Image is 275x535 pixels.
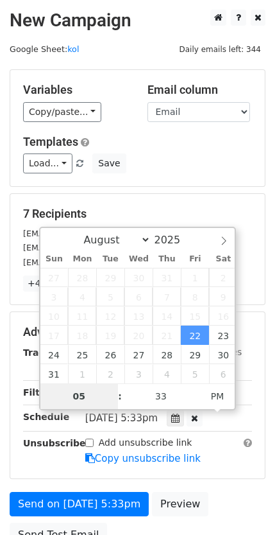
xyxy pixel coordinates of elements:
[23,207,252,221] h5: 7 Recipients
[23,387,56,398] strong: Filters
[200,383,235,409] span: Click to toggle
[40,383,119,409] input: Hour
[153,364,181,383] span: September 4, 2025
[124,255,153,263] span: Wed
[40,268,69,287] span: July 27, 2025
[23,243,166,252] small: [EMAIL_ADDRESS][DOMAIN_NAME]
[153,345,181,364] span: August 28, 2025
[181,268,209,287] span: August 1, 2025
[40,255,69,263] span: Sun
[209,306,237,326] span: August 16, 2025
[68,255,96,263] span: Mon
[153,306,181,326] span: August 14, 2025
[181,255,209,263] span: Fri
[68,364,96,383] span: September 1, 2025
[10,10,265,31] h2: New Campaign
[23,229,166,238] small: [EMAIL_ADDRESS][DOMAIN_NAME]
[122,383,200,409] input: Minute
[209,326,237,345] span: August 23, 2025
[124,268,153,287] span: July 30, 2025
[96,255,124,263] span: Tue
[40,287,69,306] span: August 3, 2025
[118,383,122,409] span: :
[147,83,253,97] h5: Email column
[68,268,96,287] span: July 28, 2025
[209,255,237,263] span: Sat
[209,364,237,383] span: September 6, 2025
[209,345,237,364] span: August 30, 2025
[96,306,124,326] span: August 12, 2025
[40,345,69,364] span: August 24, 2025
[23,276,71,292] a: +4 more
[96,345,124,364] span: August 26, 2025
[181,306,209,326] span: August 15, 2025
[23,83,128,97] h5: Variables
[209,268,237,287] span: August 2, 2025
[96,326,124,345] span: August 19, 2025
[152,492,208,516] a: Preview
[174,44,265,54] a: Daily emails left: 344
[181,364,209,383] span: September 5, 2025
[153,268,181,287] span: July 31, 2025
[23,153,72,173] a: Load...
[68,306,96,326] span: August 11, 2025
[23,325,252,339] h5: Advanced
[85,453,201,464] a: Copy unsubscribe link
[124,345,153,364] span: August 27, 2025
[85,412,158,424] span: [DATE] 5:33pm
[211,473,275,535] iframe: Chat Widget
[124,326,153,345] span: August 20, 2025
[96,268,124,287] span: July 29, 2025
[10,44,79,54] small: Google Sheet:
[181,287,209,306] span: August 8, 2025
[181,345,209,364] span: August 29, 2025
[40,326,69,345] span: August 17, 2025
[23,258,166,267] small: [EMAIL_ADDRESS][DOMAIN_NAME]
[174,42,265,57] span: Daily emails left: 344
[124,306,153,326] span: August 13, 2025
[99,436,192,450] label: Add unsubscribe link
[96,287,124,306] span: August 5, 2025
[153,326,181,345] span: August 21, 2025
[92,153,126,173] button: Save
[40,306,69,326] span: August 10, 2025
[23,438,86,448] strong: Unsubscribe
[153,255,181,263] span: Thu
[68,287,96,306] span: August 4, 2025
[23,135,78,148] a: Templates
[209,287,237,306] span: August 9, 2025
[40,364,69,383] span: August 31, 2025
[23,347,66,358] strong: Tracking
[96,364,124,383] span: September 2, 2025
[211,473,275,535] div: 聊天小组件
[181,326,209,345] span: August 22, 2025
[68,326,96,345] span: August 18, 2025
[68,345,96,364] span: August 25, 2025
[124,287,153,306] span: August 6, 2025
[10,492,149,516] a: Send on [DATE] 5:33pm
[124,364,153,383] span: September 3, 2025
[23,412,69,422] strong: Schedule
[67,44,79,54] a: kol
[153,287,181,306] span: August 7, 2025
[151,234,197,246] input: Year
[23,102,101,122] a: Copy/paste...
